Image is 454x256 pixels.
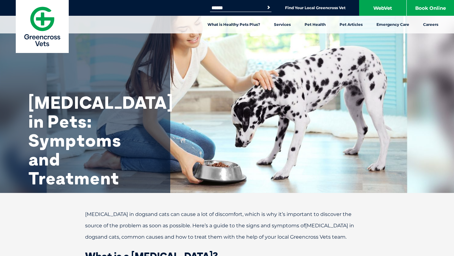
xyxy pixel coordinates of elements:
[265,4,272,11] button: Search
[416,16,445,33] a: Careers
[98,234,346,240] span: and cats, common causes and how to treat them with the help of your local Greencross Vets team.
[370,16,416,33] a: Emergency Care
[85,211,352,229] span: and cats can cause a lot of discomfort, which is why it’s important to discover the source of the...
[267,16,298,33] a: Services
[285,5,346,10] a: Find Your Local Greencross Vet
[201,16,267,33] a: What is Healthy Pets Plus?
[298,16,333,33] a: Pet Health
[333,16,370,33] a: Pet Articles
[85,211,148,217] span: [MEDICAL_DATA] in dogs
[28,93,154,188] h1: [MEDICAL_DATA] in Pets: Symptoms and Treatment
